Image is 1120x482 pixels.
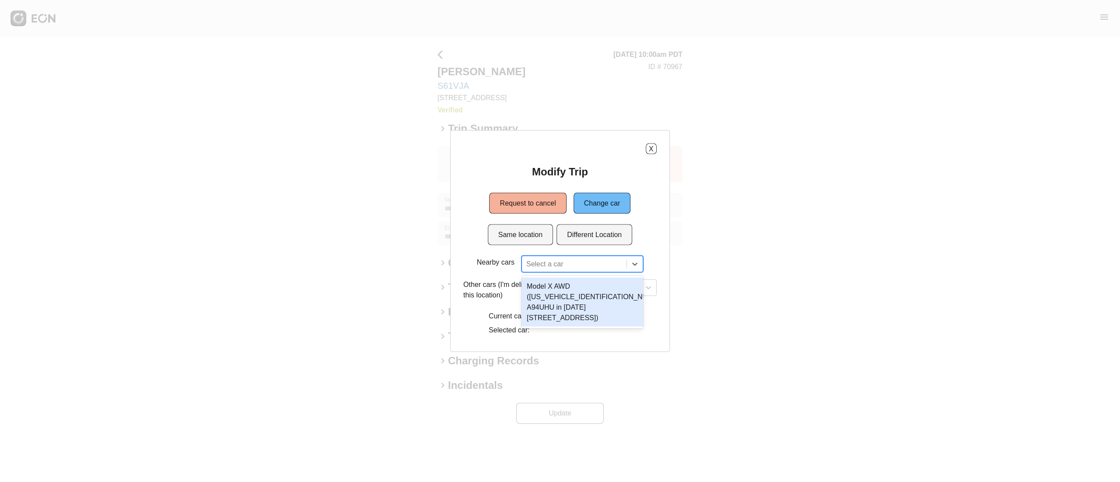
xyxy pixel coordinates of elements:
[488,224,553,245] button: Same location
[532,165,588,179] h2: Modify Trip
[489,325,631,335] p: Selected car:
[490,193,567,214] button: Request to cancel
[521,278,643,327] div: Model X AWD ([US_VEHICLE_IDENTIFICATION_NUMBER] A94UHU in [DATE][STREET_ADDRESS])
[463,279,555,300] p: Other cars (I'm delivering to this location)
[489,311,631,321] p: Current car: Model X AWD (S61VJA in 90245)
[556,224,632,245] button: Different Location
[477,257,514,268] p: Nearby cars
[646,143,657,154] button: X
[574,193,631,214] button: Change car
